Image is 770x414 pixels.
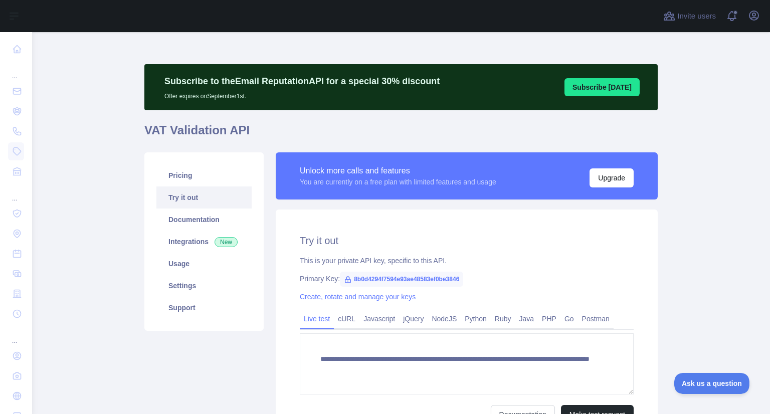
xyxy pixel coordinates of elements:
[677,11,716,22] span: Invite users
[359,311,399,327] a: Javascript
[8,60,24,80] div: ...
[300,311,334,327] a: Live test
[156,297,252,319] a: Support
[300,274,634,284] div: Primary Key:
[215,237,238,247] span: New
[334,311,359,327] a: cURL
[300,256,634,266] div: This is your private API key, specific to this API.
[164,74,440,88] p: Subscribe to the Email Reputation API for a special 30 % discount
[300,293,416,301] a: Create, rotate and manage your keys
[578,311,614,327] a: Postman
[164,88,440,100] p: Offer expires on September 1st.
[156,164,252,186] a: Pricing
[560,311,578,327] a: Go
[156,209,252,231] a: Documentation
[156,186,252,209] a: Try it out
[300,165,496,177] div: Unlock more calls and features
[8,325,24,345] div: ...
[428,311,461,327] a: NodeJS
[300,234,634,248] h2: Try it out
[590,168,634,187] button: Upgrade
[156,275,252,297] a: Settings
[461,311,491,327] a: Python
[661,8,718,24] button: Invite users
[300,177,496,187] div: You are currently on a free plan with limited features and usage
[399,311,428,327] a: jQuery
[144,122,658,146] h1: VAT Validation API
[491,311,515,327] a: Ruby
[674,373,750,394] iframe: Toggle Customer Support
[340,272,463,287] span: 8b0d4294f7594e93ae48583ef0be3846
[564,78,640,96] button: Subscribe [DATE]
[538,311,560,327] a: PHP
[8,182,24,202] div: ...
[156,253,252,275] a: Usage
[156,231,252,253] a: Integrations New
[515,311,538,327] a: Java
